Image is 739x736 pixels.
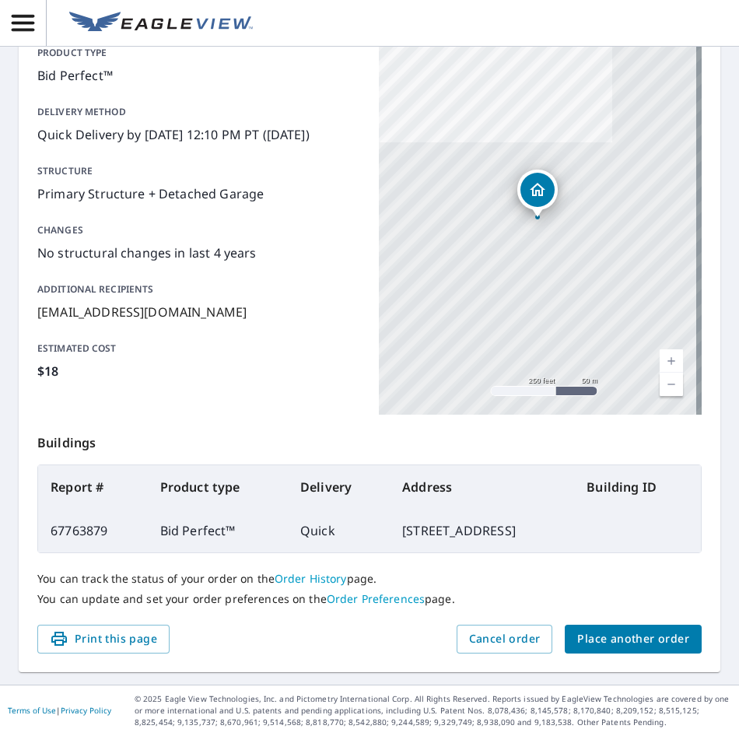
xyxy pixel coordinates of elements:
span: Cancel order [469,629,541,649]
p: Product type [37,46,360,60]
p: Estimated cost [37,342,360,356]
p: Delivery method [37,105,360,119]
button: Place another order [565,625,702,654]
p: No structural changes in last 4 years [37,244,360,262]
div: Dropped pin, building 1, Residential property, 6438 Timber Springs Dr Santa Rosa, CA 95409 [517,170,558,218]
th: Address [390,465,574,509]
p: Primary Structure + Detached Garage [37,184,360,203]
th: Delivery [288,465,390,509]
a: Order Preferences [327,591,425,606]
p: Structure [37,164,360,178]
p: Changes [37,223,360,237]
span: Place another order [577,629,689,649]
a: Current Level 17, Zoom Out [660,373,683,396]
th: Product type [148,465,288,509]
p: Bid Perfect™ [37,66,360,85]
a: Terms of Use [8,705,56,716]
p: You can update and set your order preferences on the page. [37,592,702,606]
p: $18 [37,362,360,380]
span: Print this page [50,629,157,649]
td: Bid Perfect™ [148,509,288,552]
p: [EMAIL_ADDRESS][DOMAIN_NAME] [37,303,360,321]
a: Current Level 17, Zoom In [660,349,683,373]
a: EV Logo [60,2,262,44]
p: | [8,706,111,715]
img: EV Logo [69,12,253,35]
a: Privacy Policy [61,705,111,716]
td: Quick [288,509,390,552]
p: © 2025 Eagle View Technologies, Inc. and Pictometry International Corp. All Rights Reserved. Repo... [135,693,731,728]
button: Print this page [37,625,170,654]
th: Building ID [574,465,701,509]
p: Quick Delivery by [DATE] 12:10 PM PT ([DATE]) [37,125,360,144]
p: You can track the status of your order on the page. [37,572,702,586]
button: Cancel order [457,625,553,654]
td: [STREET_ADDRESS] [390,509,574,552]
td: 67763879 [38,509,148,552]
th: Report # [38,465,148,509]
p: Additional recipients [37,282,360,296]
a: Order History [275,571,347,586]
p: Buildings [37,415,702,464]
